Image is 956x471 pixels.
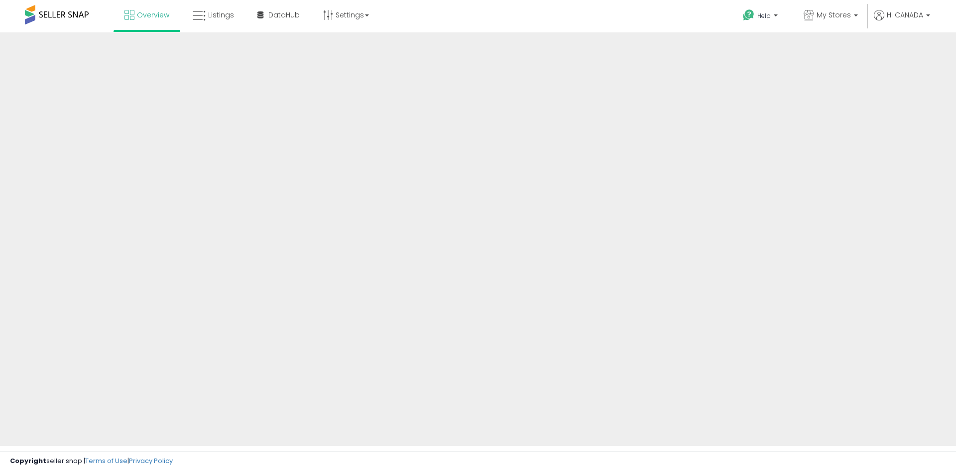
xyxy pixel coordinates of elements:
span: Overview [137,10,169,20]
span: Listings [208,10,234,20]
span: Hi CANADA [887,10,923,20]
i: Get Help [742,9,755,21]
a: Help [735,1,788,32]
span: Help [757,11,771,20]
span: My Stores [817,10,851,20]
a: Hi CANADA [874,10,930,32]
span: DataHub [268,10,300,20]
